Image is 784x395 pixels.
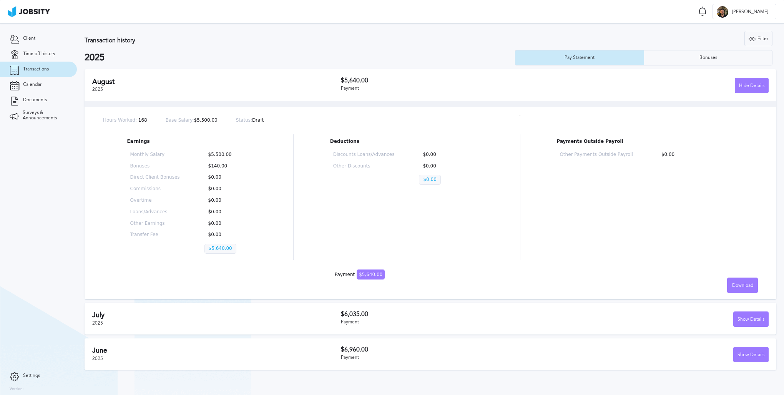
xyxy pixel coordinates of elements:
[130,209,180,215] p: Loans/Advances
[236,117,252,123] span: Status:
[644,50,772,65] button: Bonuses
[357,269,385,280] span: $5,640.00
[745,31,772,47] div: Filter
[130,198,180,203] p: Overtime
[733,311,769,327] button: Show Details
[204,186,254,192] p: $0.00
[419,164,480,169] p: $0.00
[735,78,769,93] button: Hide Details
[556,139,734,144] p: Payments Outside Payroll
[333,152,395,157] p: Discounts Loans/Advances
[92,87,103,92] span: 2025
[515,50,644,65] button: Pay Statement
[341,77,555,84] h3: $5,640.00
[732,283,753,288] span: Download
[8,6,50,17] img: ab4bad089aa723f57921c736e9817d99.png
[204,221,254,226] p: $0.00
[130,175,180,180] p: Direct Client Bonuses
[335,272,385,278] div: Payment
[744,31,772,46] button: Filter
[23,97,47,103] span: Documents
[23,36,35,41] span: Client
[92,311,341,319] h2: July
[341,346,555,353] h3: $6,960.00
[204,198,254,203] p: $0.00
[130,186,180,192] p: Commissions
[735,78,768,94] div: Hide Details
[713,4,776,19] button: J[PERSON_NAME]
[92,346,341,355] h2: June
[204,244,236,254] p: $5,640.00
[658,152,731,157] p: $0.00
[734,347,768,363] div: Show Details
[341,311,555,318] h3: $6,035.00
[92,78,341,86] h2: August
[419,152,480,157] p: $0.00
[419,175,440,185] p: $0.00
[23,373,40,378] span: Settings
[204,209,254,215] p: $0.00
[85,37,461,44] h3: Transaction history
[130,221,180,226] p: Other Earnings
[23,67,49,72] span: Transactions
[333,164,395,169] p: Other Discounts
[127,139,257,144] p: Earnings
[727,278,758,293] button: Download
[92,320,103,326] span: 2025
[166,118,218,123] p: $5,500.00
[130,164,180,169] p: Bonuses
[23,51,55,57] span: Time off history
[734,312,768,327] div: Show Details
[85,52,515,63] h2: 2025
[341,86,555,91] div: Payment
[10,387,24,392] label: Version:
[130,232,180,238] p: Transfer Fee
[23,110,67,121] span: Surveys & Announcements
[561,55,598,60] div: Pay Statement
[204,152,254,157] p: $5,500.00
[733,347,769,362] button: Show Details
[103,118,147,123] p: 168
[330,139,483,144] p: Deductions
[130,152,180,157] p: Monthly Salary
[728,9,772,15] span: [PERSON_NAME]
[560,152,633,157] p: Other Payments Outside Payroll
[166,117,194,123] span: Base Salary:
[204,164,254,169] p: $140.00
[236,118,264,123] p: Draft
[341,320,555,325] div: Payment
[103,117,137,123] span: Hours Worked:
[341,355,555,360] div: Payment
[23,82,42,87] span: Calendar
[204,232,254,238] p: $0.00
[92,356,103,361] span: 2025
[717,6,728,18] div: J
[696,55,721,60] div: Bonuses
[204,175,254,180] p: $0.00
